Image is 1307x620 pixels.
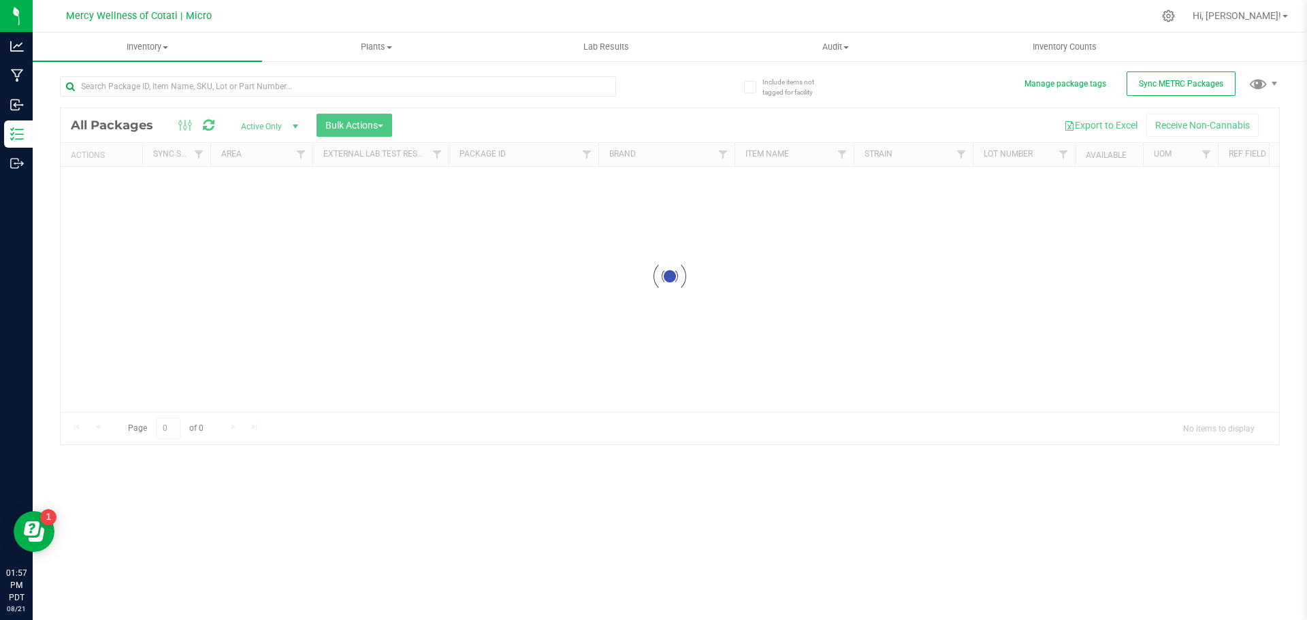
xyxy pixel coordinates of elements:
[66,10,212,22] span: Mercy Wellness of Cotati | Micro
[14,511,54,552] iframe: Resource center
[60,76,616,97] input: Search Package ID, Item Name, SKU, Lot or Part Number...
[6,604,27,614] p: 08/21
[565,41,647,53] span: Lab Results
[722,41,950,53] span: Audit
[1127,71,1236,96] button: Sync METRC Packages
[721,33,950,61] a: Audit
[762,77,830,97] span: Include items not tagged for facility
[10,98,24,112] inline-svg: Inbound
[33,33,262,61] a: Inventory
[1014,41,1115,53] span: Inventory Counts
[491,33,721,61] a: Lab Results
[10,127,24,141] inline-svg: Inventory
[263,41,491,53] span: Plants
[1160,10,1177,22] div: Manage settings
[1139,79,1223,88] span: Sync METRC Packages
[10,39,24,53] inline-svg: Analytics
[10,69,24,82] inline-svg: Manufacturing
[40,509,57,525] iframe: Resource center unread badge
[1024,78,1106,90] button: Manage package tags
[262,33,491,61] a: Plants
[10,157,24,170] inline-svg: Outbound
[950,33,1180,61] a: Inventory Counts
[1193,10,1281,21] span: Hi, [PERSON_NAME]!
[6,567,27,604] p: 01:57 PM PDT
[33,41,262,53] span: Inventory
